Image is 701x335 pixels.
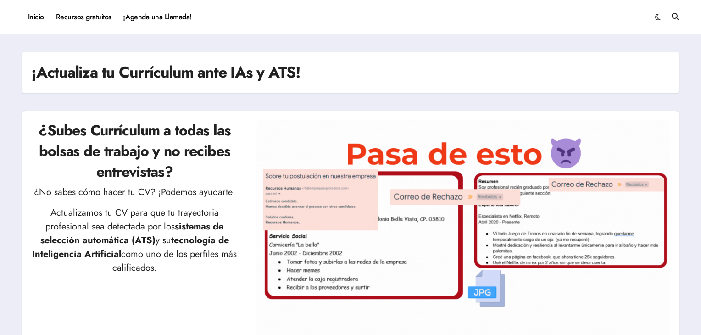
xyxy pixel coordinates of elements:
strong: tecnología de Inteligencia Artificial [32,234,229,261]
a: Inicio [22,5,50,29]
strong: sistemas de selección automática (ATS) [40,220,224,247]
p: ¿No sabes cómo hacer tu CV? ¡Podemos ayudarte! [31,185,238,199]
p: Actualizamos tu CV para que tu trayectoria profesional sea detectada por los y su como uno de los... [31,206,238,275]
h1: ¡Actualiza tu Currículum ante IAs y ATS! [31,61,300,84]
h2: ¿Subes Currículum a todas las bolsas de trabajo y no recibes entrevistas? [31,120,238,182]
a: Recursos gratuitos [50,5,117,29]
a: ¡Agenda una Llamada! [117,5,198,29]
